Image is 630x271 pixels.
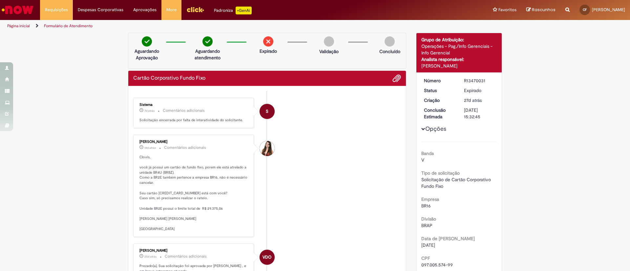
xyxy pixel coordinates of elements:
div: Grupo de Atribuição: [421,36,497,43]
span: Solicitação de Cartão Corporativo Fundo Fixo [421,177,492,189]
span: [PERSON_NAME] [592,7,625,12]
time: 04/09/2025 09:32:42 [144,255,157,259]
div: Expirado [464,87,494,94]
span: 7d atrás [144,109,155,113]
time: 01/09/2025 17:54:38 [464,97,482,103]
div: Padroniza [214,7,252,14]
b: Banda [421,150,434,156]
b: Divisão [421,216,436,222]
small: Comentários adicionais [165,254,207,259]
span: VDO [262,249,271,265]
b: Data de [PERSON_NAME] [421,236,475,242]
span: 27d atrás [464,97,482,103]
a: Formulário de Atendimento [44,23,93,29]
img: img-circle-grey.png [324,36,334,47]
h2: Cartão Corporativo Fundo Fixo Histórico de tíquete [133,75,205,81]
span: 25d atrás [144,255,157,259]
span: CF [583,8,587,12]
span: More [166,7,177,13]
time: 22/09/2025 10:00:01 [144,109,155,113]
p: Validação [319,48,339,55]
p: Aguardando atendimento [192,48,223,61]
div: Sistema [139,103,249,107]
p: Expirado [260,48,277,54]
time: 11/09/2025 12:17:17 [144,146,156,150]
img: remove.png [263,36,273,47]
b: Empresa [421,196,439,202]
p: Clovis, você já possui um cartão de fundo fixo, porem ele está atrelado a unidade BR4U (BRBZ). Co... [139,155,249,232]
span: Favoritos [498,7,516,13]
div: [DATE] 15:32:45 [464,107,494,120]
div: Thais Dos Santos [260,141,275,156]
span: Despesas Corporativas [78,7,123,13]
span: V [421,157,424,163]
a: Rascunhos [526,7,556,13]
p: Concluído [379,48,400,55]
span: 18d atrás [144,146,156,150]
dt: Número [419,77,459,84]
b: CPF [421,255,430,261]
small: Comentários adicionais [163,108,205,113]
span: Rascunhos [532,7,556,13]
span: [DATE] [421,242,435,248]
span: Aprovações [133,7,157,13]
img: check-circle-green.png [142,36,152,47]
div: [PERSON_NAME] [139,140,249,144]
dt: Status [419,87,459,94]
p: Solicitação encerrada por falta de interatividade do solicitante. [139,118,249,123]
div: Vinicius De Oliveira Carbonera [260,250,275,265]
span: Requisições [45,7,68,13]
div: Analista responsável: [421,56,497,63]
div: 01/09/2025 17:54:38 [464,97,494,104]
span: BR16 [421,203,431,209]
span: BRAP [421,223,432,228]
ul: Trilhas de página [5,20,415,32]
div: System [260,104,275,119]
img: img-circle-grey.png [385,36,395,47]
div: [PERSON_NAME] [421,63,497,69]
img: ServiceNow [1,3,34,16]
p: Aguardando Aprovação [131,48,163,61]
dt: Conclusão Estimada [419,107,459,120]
b: Tipo de solicitação [421,170,460,176]
span: S [266,104,268,119]
div: R13470031 [464,77,494,84]
img: click_logo_yellow_360x200.png [186,5,204,14]
p: +GenAi [236,7,252,14]
div: Operações - Pag./Info Gerenciais - Info Gerencial [421,43,497,56]
img: check-circle-green.png [202,36,213,47]
small: Comentários adicionais [164,145,206,150]
span: 097.005.574-99 [421,262,453,268]
a: Página inicial [7,23,30,29]
div: [PERSON_NAME] [139,249,249,253]
dt: Criação [419,97,459,104]
button: Adicionar anexos [392,74,401,83]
